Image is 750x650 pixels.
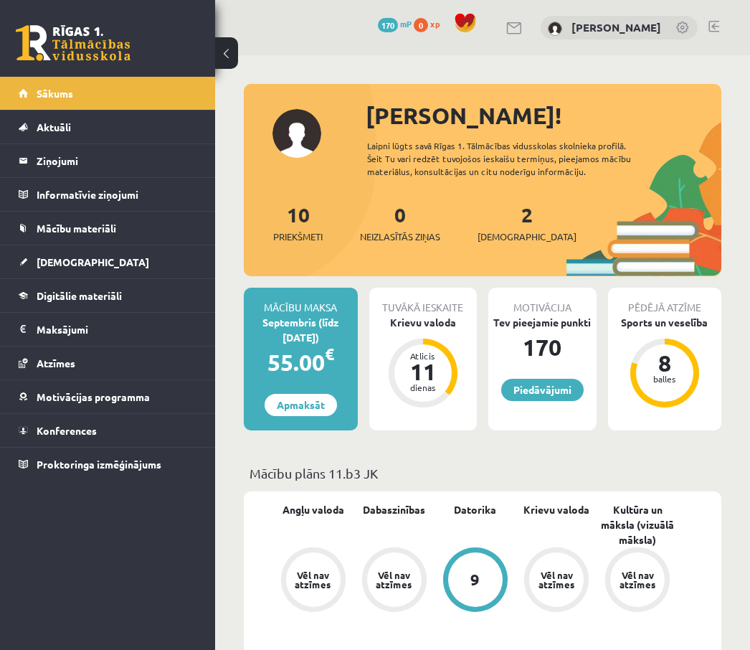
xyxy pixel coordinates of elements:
span: Konferences [37,424,97,437]
a: Atzīmes [19,347,197,380]
a: Apmaksāt [265,394,337,416]
legend: Informatīvie ziņojumi [37,178,197,211]
a: Krievu valoda [523,502,589,517]
span: € [325,344,334,364]
div: 170 [488,330,597,364]
a: Digitālie materiāli [19,279,197,312]
a: Datorika [454,502,496,517]
div: Vēl nav atzīmes [374,570,414,589]
div: balles [643,375,686,383]
a: Kultūra un māksla (vizuālā māksla) [597,502,678,547]
a: [PERSON_NAME] [571,20,661,34]
div: Septembris (līdz [DATE]) [244,315,358,345]
span: Sākums [37,87,73,100]
div: 9 [470,572,480,588]
div: [PERSON_NAME]! [366,98,721,133]
span: xp [430,18,440,29]
a: Sākums [19,77,197,110]
p: Mācību plāns 11.b3 JK [250,463,716,483]
div: Atlicis [402,352,445,360]
div: Laipni lūgts savā Rīgas 1. Tālmācības vidusskolas skolnieka profilā. Šeit Tu vari redzēt tuvojošo... [367,139,654,178]
a: 2[DEMOGRAPHIC_DATA] [478,202,576,244]
a: 10Priekšmeti [273,202,323,244]
span: Motivācijas programma [37,390,150,403]
a: Krievu valoda Atlicis 11 dienas [369,315,478,410]
span: Mācību materiāli [37,222,116,235]
a: Proktoringa izmēģinājums [19,448,197,481]
div: Tuvākā ieskaite [369,288,478,315]
span: Atzīmes [37,357,75,369]
span: [DEMOGRAPHIC_DATA] [37,255,149,268]
div: Motivācija [488,288,597,315]
a: Aktuāli [19,110,197,143]
a: [DEMOGRAPHIC_DATA] [19,245,197,278]
a: Angļu valoda [283,502,344,517]
div: Tev pieejamie punkti [488,315,597,330]
a: 9 [435,547,516,615]
img: Veronika Pētersone [548,22,562,36]
div: Krievu valoda [369,315,478,330]
a: Informatīvie ziņojumi [19,178,197,211]
a: 0 xp [414,18,447,29]
a: Mācību materiāli [19,212,197,245]
span: mP [400,18,412,29]
a: Vēl nav atzīmes [597,547,678,615]
a: Piedāvājumi [501,379,584,401]
span: [DEMOGRAPHIC_DATA] [478,230,576,244]
a: Maksājumi [19,313,197,346]
a: 170 mP [378,18,412,29]
a: Sports un veselība 8 balles [608,315,722,410]
a: 0Neizlasītās ziņas [360,202,440,244]
span: Neizlasītās ziņas [360,230,440,244]
a: Motivācijas programma [19,380,197,413]
div: dienas [402,383,445,392]
span: 0 [414,18,428,32]
a: Konferences [19,414,197,447]
a: Vēl nav atzīmes [353,547,435,615]
div: 8 [643,352,686,375]
span: Digitālie materiāli [37,289,122,302]
div: 55.00 [244,345,358,380]
a: Vēl nav atzīmes [516,547,597,615]
span: Aktuāli [37,121,71,133]
span: 170 [378,18,398,32]
div: 11 [402,360,445,383]
legend: Ziņojumi [37,144,197,177]
a: Ziņojumi [19,144,197,177]
div: Vēl nav atzīmes [293,570,333,589]
div: Vēl nav atzīmes [536,570,576,589]
span: Proktoringa izmēģinājums [37,458,161,471]
div: Mācību maksa [244,288,358,315]
legend: Maksājumi [37,313,197,346]
span: Priekšmeti [273,230,323,244]
a: Dabaszinības [363,502,425,517]
a: Rīgas 1. Tālmācības vidusskola [16,25,130,61]
div: Sports un veselība [608,315,722,330]
div: Pēdējā atzīme [608,288,722,315]
div: Vēl nav atzīmes [617,570,658,589]
a: Vēl nav atzīmes [272,547,353,615]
